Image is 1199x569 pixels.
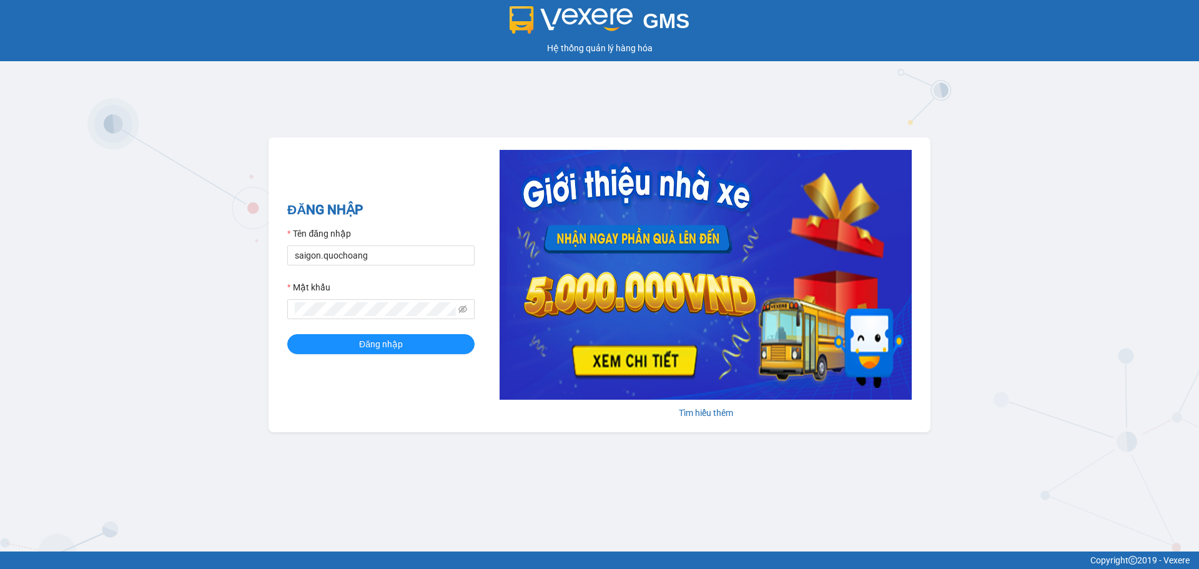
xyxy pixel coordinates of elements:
a: GMS [510,19,690,29]
label: Tên đăng nhập [287,227,351,240]
label: Mật khẩu [287,280,330,294]
img: logo 2 [510,6,633,34]
span: Đăng nhập [359,337,403,351]
div: Tìm hiểu thêm [500,406,912,420]
span: GMS [643,9,689,32]
span: copyright [1128,556,1137,565]
h2: ĐĂNG NHẬP [287,200,475,220]
img: banner-0 [500,150,912,400]
button: Đăng nhập [287,334,475,354]
div: Hệ thống quản lý hàng hóa [3,41,1196,55]
span: eye-invisible [458,305,467,314]
input: Tên đăng nhập [287,245,475,265]
div: Copyright 2019 - Vexere [9,553,1190,567]
input: Mật khẩu [295,302,456,316]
